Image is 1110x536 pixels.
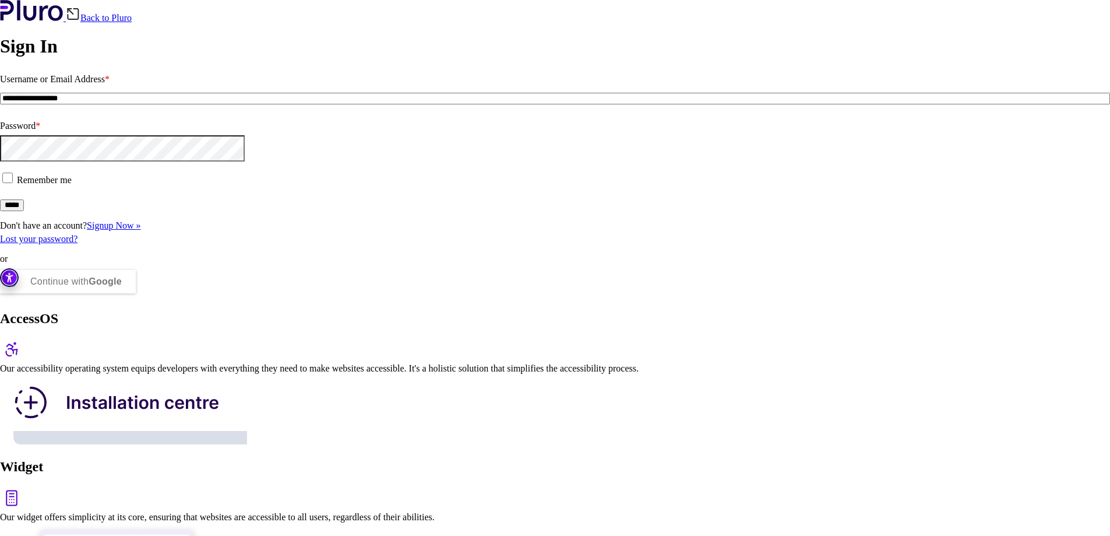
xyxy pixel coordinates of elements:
[89,276,122,286] b: Google
[87,220,140,230] a: Signup Now »
[66,7,80,21] img: Back icon
[2,173,13,183] input: Remember me
[66,13,132,23] a: Back to Pluro
[30,270,122,293] div: Continue with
